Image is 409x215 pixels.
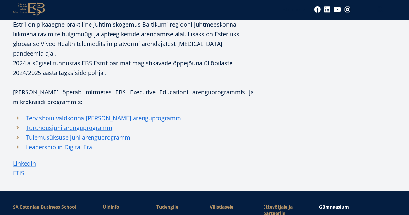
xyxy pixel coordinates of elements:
[324,6,330,13] a: Linkedin
[344,6,351,13] a: Instagram
[314,6,321,13] a: Facebook
[13,204,90,210] div: SA Estonian Business School
[26,142,92,152] a: Leadership in Digital Era
[13,158,36,168] a: LinkedIn
[13,168,24,178] a: ETIS
[13,19,254,87] p: Estril on pikaaegne praktiline juhtimiskogemus Baltikumi regiooni juhtmeeskonna liikmena ravimite...
[13,87,254,107] h4: [PERSON_NAME] õpetab mitmetes EBS Executive Educationi arenguprogrammis ja mikrokraadi programmis:
[156,204,197,210] a: Tudengile
[26,133,130,142] a: Tulemusüksuse juhi arenguprogramm
[26,123,112,133] a: Turundusjuhi arenguprogramm
[334,6,341,13] a: Youtube
[319,204,396,210] a: Gümnaasium
[103,204,143,210] span: Üldinfo
[210,204,250,210] span: Vilistlasele
[319,204,349,210] span: Gümnaasium
[26,113,181,123] a: Tervishoiu valdkonna [PERSON_NAME] arenguprogramm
